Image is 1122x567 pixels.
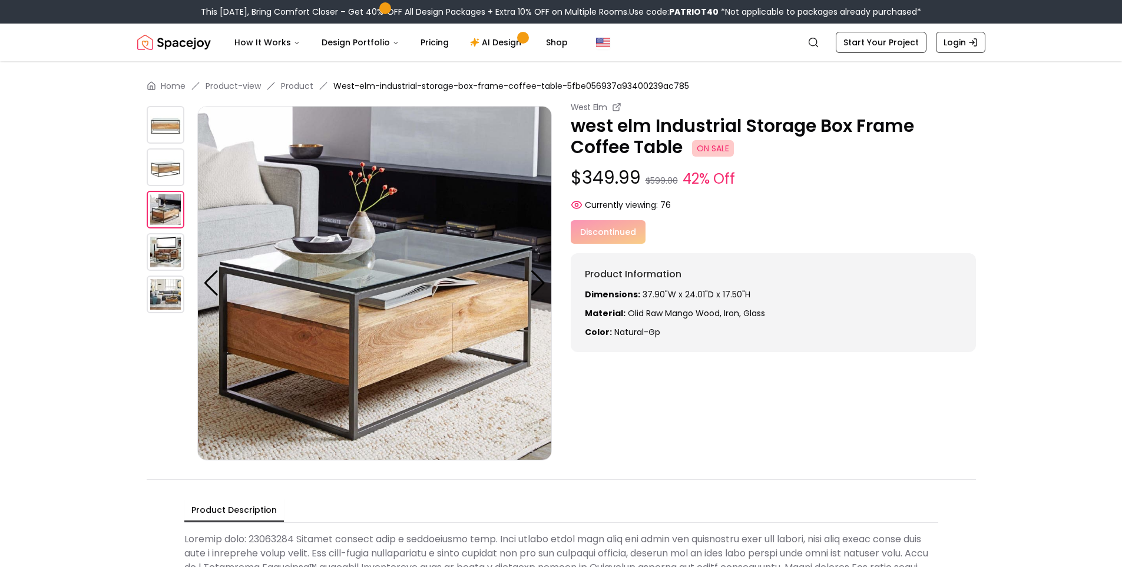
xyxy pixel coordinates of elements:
img: https://storage.googleapis.com/spacejoy-main/assets/5fbe056937a93400239ac785/product_2_n4ek1ijgbbo6 [147,191,184,228]
img: https://storage.googleapis.com/spacejoy-main/assets/5fbe056937a93400239ac785/product_4_4oh30km4opg8 [147,276,184,313]
a: Pricing [411,31,458,54]
img: Spacejoy Logo [137,31,211,54]
a: Product [281,80,313,92]
img: https://storage.googleapis.com/spacejoy-main/assets/5fbe056937a93400239ac785/product_2_n4ek1ijgbbo6 [197,106,552,460]
img: https://storage.googleapis.com/spacejoy-main/assets/5fbe056937a93400239ac785/product_3_0c3hbn73hb507 [147,233,184,271]
button: How It Works [225,31,310,54]
small: $599.00 [646,175,678,187]
span: West-elm-industrial-storage-box-frame-coffee-table-5fbe056937a93400239ac785 [333,80,689,92]
button: Product Description [184,499,284,522]
span: ON SALE [692,140,734,157]
nav: breadcrumb [147,80,976,92]
p: west elm Industrial Storage Box Frame Coffee Table [571,115,976,158]
span: 76 [660,199,671,211]
strong: Dimensions: [585,289,640,300]
small: West Elm [571,101,607,113]
a: Product-view [206,80,261,92]
nav: Global [137,24,985,61]
img: United States [596,35,610,49]
a: Home [161,80,186,92]
span: Use code: [629,6,719,18]
img: https://storage.googleapis.com/spacejoy-main/assets/5fbe056937a93400239ac785/product_1_g37alfk8540f [147,148,184,186]
span: olid raw mango wood, Iron, glass [628,307,765,319]
a: AI Design [461,31,534,54]
a: Spacejoy [137,31,211,54]
button: Design Portfolio [312,31,409,54]
nav: Main [225,31,577,54]
strong: Color: [585,326,612,338]
span: Currently viewing: [585,199,658,211]
span: *Not applicable to packages already purchased* [719,6,921,18]
a: Login [936,32,985,53]
p: $349.99 [571,167,976,190]
b: PATRIOT40 [669,6,719,18]
small: 42% Off [683,168,735,190]
strong: Material: [585,307,625,319]
span: natural-gp [614,326,660,338]
p: 37.90"W x 24.01"D x 17.50"H [585,289,962,300]
a: Shop [537,31,577,54]
div: This [DATE], Bring Comfort Closer – Get 40% OFF All Design Packages + Extra 10% OFF on Multiple R... [201,6,921,18]
a: Start Your Project [836,32,926,53]
h6: Product Information [585,267,962,281]
img: https://storage.googleapis.com/spacejoy-main/assets/5fbe056937a93400239ac785/product_0_mj6072nc593f [147,106,184,144]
